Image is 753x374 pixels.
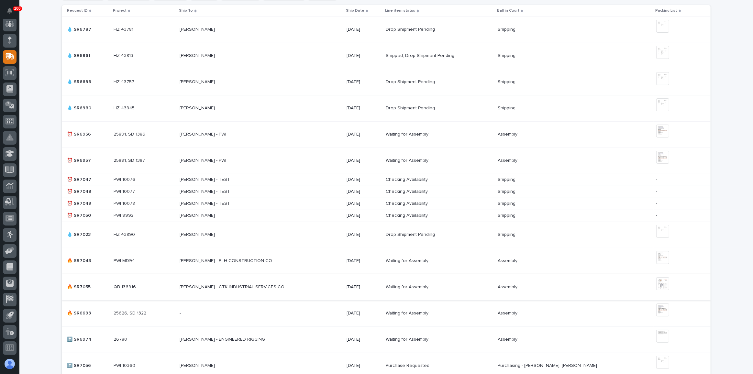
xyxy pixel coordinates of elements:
p: [PERSON_NAME] - TEST [180,176,231,182]
p: ⏰ SR7048 [67,188,93,194]
p: [PERSON_NAME] [180,78,216,85]
p: Shipping [498,176,517,182]
p: QB 136916 [114,283,137,290]
p: HZ 43813 [114,52,135,59]
p: Shipping [498,104,517,111]
p: ⬆️ SR6974 [67,335,93,342]
p: [DATE] [347,284,381,290]
p: Ship To [179,7,193,14]
p: [PERSON_NAME] [180,26,216,32]
p: [DATE] [347,105,381,111]
p: [PERSON_NAME] - TEST [180,188,231,194]
p: HZ 43845 [114,104,136,111]
p: Drop Shipment Pending [386,78,436,85]
tr: 💧 SR7023💧 SR7023 HZ 43890HZ 43890 [PERSON_NAME][PERSON_NAME] [DATE]Drop Shipment PendingDrop Ship... [62,222,711,248]
p: Shipping [498,52,517,59]
p: Waiting for Assembly [386,283,430,290]
p: PWI 10078 [114,200,136,206]
p: [PERSON_NAME] - ENGINEERED RIGGING [180,335,266,342]
p: [PERSON_NAME] [180,231,216,237]
p: [PERSON_NAME] - CTK INDUSTRIAL SERVICES CO [180,283,286,290]
p: Waiting for Assembly [386,157,430,163]
p: [DATE] [347,201,381,206]
p: HZ 43781 [114,26,135,32]
p: Checking Availability [386,176,429,182]
p: 💧 SR7023 [67,231,92,237]
p: Shipping [498,212,517,218]
p: ⏰ SR6957 [67,157,92,163]
p: [DATE] [347,189,381,194]
p: - [656,201,700,206]
button: Notifications [3,4,17,17]
p: [DATE] [347,132,381,137]
p: [PERSON_NAME] [180,212,216,218]
tr: ⏰ SR7048⏰ SR7048 PWI 10077PWI 10077 [PERSON_NAME] - TEST[PERSON_NAME] - TEST [DATE]Checking Avail... [62,186,711,198]
p: 25891, SD 1386 [114,130,147,137]
p: Drop Shipment Pending [386,231,436,237]
p: Ship Date [346,7,364,14]
p: - [656,189,700,194]
p: - [656,177,700,182]
tr: ⬆️ SR6974⬆️ SR6974 2678026780 [PERSON_NAME] - ENGINEERED RIGGING[PERSON_NAME] - ENGINEERED RIGGIN... [62,326,711,353]
p: Shipping [498,188,517,194]
p: Assembly [498,130,519,137]
p: Assembly [498,283,519,290]
p: Drop Shipment Pending [386,26,436,32]
p: Purchasing - [PERSON_NAME], [PERSON_NAME] [498,362,598,368]
p: Line item status [385,7,415,14]
tr: ⏰ SR7050⏰ SR7050 PWI 9992PWI 9992 [PERSON_NAME][PERSON_NAME] [DATE]Checking AvailabilityChecking ... [62,210,711,222]
tr: 💧 SR6861💧 SR6861 HZ 43813HZ 43813 [PERSON_NAME][PERSON_NAME] [DATE]Shipped, Drop Shipment Pending... [62,43,711,69]
p: [DATE] [347,213,381,218]
p: [DATE] [347,79,381,85]
p: PWI 10077 [114,188,136,194]
p: - [180,309,182,316]
p: 💧 SR6861 [67,52,92,59]
p: 26780 [114,335,128,342]
p: Assembly [498,257,519,264]
p: ⬆️ SR7056 [67,362,92,368]
p: [DATE] [347,337,381,342]
p: 💧 SR6980 [67,104,93,111]
p: - [656,213,700,218]
p: 25626, SD 1322 [114,309,148,316]
p: [PERSON_NAME] - TEST [180,200,231,206]
tr: 💧 SR6980💧 SR6980 HZ 43845HZ 43845 [PERSON_NAME][PERSON_NAME] [DATE]Drop Shipment PendingDrop Ship... [62,95,711,121]
p: PWI 10360 [114,362,137,368]
p: Assembly [498,157,519,163]
button: users-avatar [3,357,17,371]
p: Assembly [498,335,519,342]
tr: ⏰ SR7049⏰ SR7049 PWI 10078PWI 10078 [PERSON_NAME] - TEST[PERSON_NAME] - TEST [DATE]Checking Avail... [62,198,711,210]
p: Checking Availability [386,200,429,206]
p: [DATE] [347,363,381,368]
p: ⏰ SR7047 [67,176,93,182]
p: 🔥 SR6693 [67,309,92,316]
p: [PERSON_NAME] [180,362,216,368]
p: ⏰ SR7049 [67,200,93,206]
tr: ⏰ SR7047⏰ SR7047 PWI 10076PWI 10076 [PERSON_NAME] - TEST[PERSON_NAME] - TEST [DATE]Checking Avail... [62,174,711,186]
p: Shipping [498,26,517,32]
p: Shipped, Drop Shipment Pending [386,52,456,59]
p: Waiting for Assembly [386,309,430,316]
p: [DATE] [347,177,381,182]
p: PWI 9992 [114,212,135,218]
p: Waiting for Assembly [386,130,430,137]
p: [DATE] [347,27,381,32]
p: [PERSON_NAME] [180,52,216,59]
p: Packing List [656,7,677,14]
p: ⏰ SR6956 [67,130,92,137]
p: Shipping [498,200,517,206]
p: [PERSON_NAME] - PWI [180,157,227,163]
p: [DATE] [347,258,381,264]
p: Drop Shipment Pending [386,104,436,111]
p: Checking Availability [386,188,429,194]
p: Project [113,7,127,14]
p: PWI 10076 [114,176,137,182]
tr: 💧 SR6787💧 SR6787 HZ 43781HZ 43781 [PERSON_NAME][PERSON_NAME] [DATE]Drop Shipment PendingDrop Ship... [62,16,711,43]
p: 💧 SR6696 [67,78,93,85]
p: Assembly [498,309,519,316]
tr: 🔥 SR6693🔥 SR6693 25626, SD 132225626, SD 1322 -- [DATE]Waiting for AssemblyWaiting for Assembly A... [62,300,711,326]
p: Shipping [498,231,517,237]
p: PWI MD94 [114,257,136,264]
p: Waiting for Assembly [386,257,430,264]
tr: ⏰ SR6957⏰ SR6957 25891, SD 138725891, SD 1387 [PERSON_NAME] - PWI[PERSON_NAME] - PWI [DATE]Waitin... [62,148,711,174]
